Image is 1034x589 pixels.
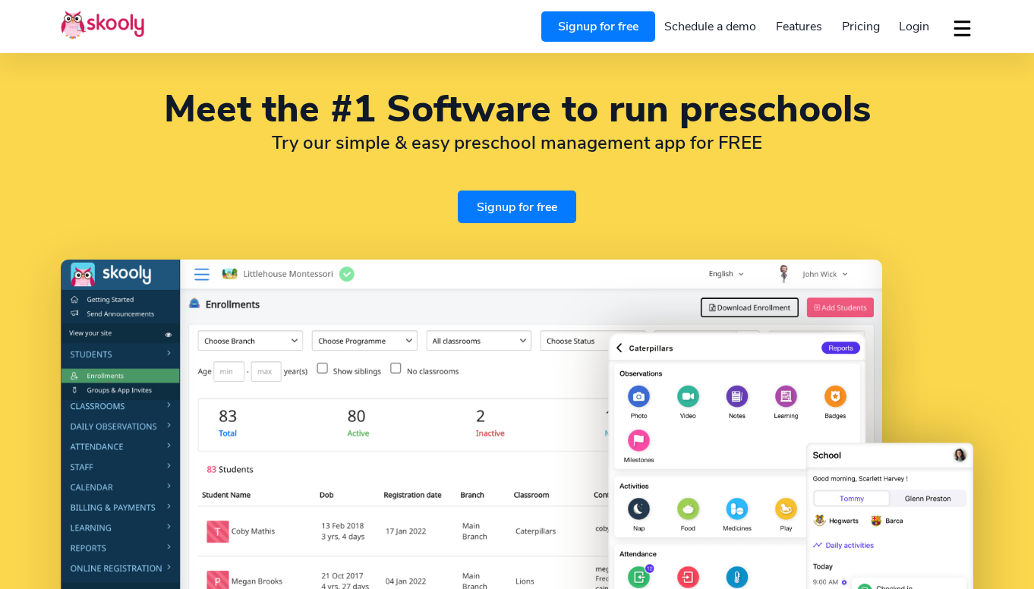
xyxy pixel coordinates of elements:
h2: Try our simple & easy preschool management app for FREE [61,131,973,154]
span: Login [899,18,929,35]
a: Schedule a demo [655,14,767,39]
img: Skooly [61,10,144,39]
a: Login [889,14,939,39]
a: Signup for free [541,11,655,42]
a: Pricing [832,14,890,39]
button: dropdown menu [951,11,973,46]
h1: Meet the #1 Software to run preschools [61,91,973,128]
a: Features [766,14,832,39]
span: Pricing [842,18,880,35]
a: Signup for free [458,191,576,223]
